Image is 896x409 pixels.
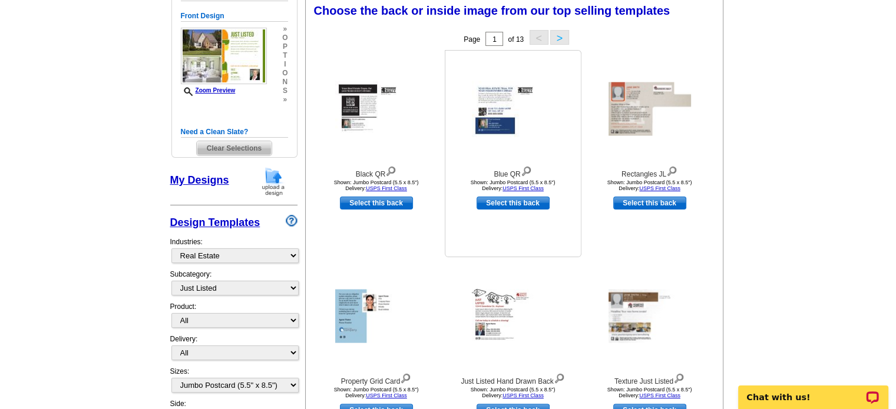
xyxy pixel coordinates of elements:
h5: Need a Clean Slate? [181,127,288,138]
div: Property Grid Card [312,371,441,387]
a: Design Templates [170,217,260,228]
img: Black QR [335,81,418,137]
div: Industries: [170,231,297,269]
a: USPS First Class [639,185,680,191]
a: USPS First Class [366,393,407,398]
img: design-wizard-help-icon.png [286,215,297,227]
img: Property Grid Card [335,290,418,343]
span: o [282,69,287,78]
div: Sizes: [170,366,297,398]
a: USPS First Class [639,393,680,398]
div: Texture Just Listed [585,371,715,387]
div: Subcategory: [170,269,297,301]
img: view design details [666,164,677,177]
img: view design details [673,371,685,384]
img: view design details [521,164,532,177]
iframe: LiveChat chat widget [730,372,896,409]
div: Shown: Jumbo Postcard (5.5 x 8.5") Delivery: [585,179,715,191]
img: upload-design [258,167,289,197]
span: Page [464,35,480,44]
a: use this design [477,197,550,210]
span: n [282,78,287,87]
img: Texture Just Listed [609,290,691,343]
span: o [282,34,287,42]
a: Zoom Preview [181,87,236,94]
button: < [530,30,548,45]
span: p [282,42,287,51]
div: Shown: Jumbo Postcard (5.5 x 8.5") Delivery: [448,387,578,398]
img: Blue QR [472,81,554,137]
a: USPS First Class [502,185,544,191]
img: view design details [400,371,411,384]
div: Black QR [312,164,441,179]
img: Rectangles JL [609,82,691,136]
span: t [282,51,287,60]
img: Just Listed Hand Drawn Back [472,289,554,343]
a: use this design [613,197,686,210]
div: Shown: Jumbo Postcard (5.5 x 8.5") Delivery: [585,387,715,398]
h5: Front Design [181,11,288,22]
div: Shown: Jumbo Postcard (5.5 x 8.5") Delivery: [312,179,441,191]
div: Rectangles JL [585,164,715,179]
span: s [282,87,287,95]
span: Clear Selections [197,141,272,155]
div: Product: [170,301,297,334]
div: Just Listed Hand Drawn Back [448,371,578,387]
span: i [282,60,287,69]
a: USPS First Class [366,185,407,191]
img: view design details [554,371,565,384]
a: My Designs [170,174,229,186]
span: » [282,95,287,104]
span: » [282,25,287,34]
a: use this design [340,197,413,210]
span: Choose the back or inside image from our top selling templates [314,4,670,17]
div: Blue QR [448,164,578,179]
div: Delivery: [170,334,297,366]
div: Shown: Jumbo Postcard (5.5 x 8.5") Delivery: [312,387,441,398]
span: of 13 [508,35,524,44]
img: view design details [385,164,396,177]
a: USPS First Class [502,393,544,398]
button: > [550,30,569,45]
div: Shown: Jumbo Postcard (5.5 x 8.5") Delivery: [448,179,578,191]
img: GENREPJF_Deco_2_Photo_All.jpg [181,28,267,84]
